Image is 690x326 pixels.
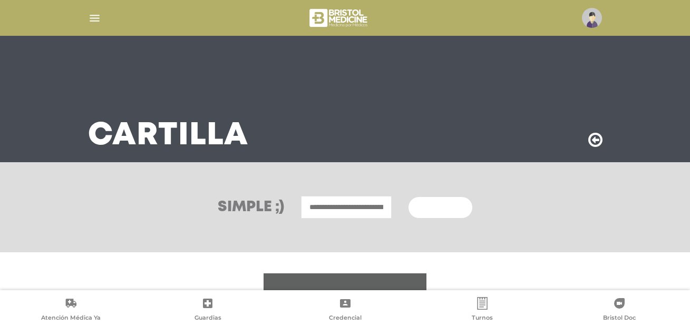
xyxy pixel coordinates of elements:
button: Buscar [409,197,472,218]
span: Atención Médica Ya [41,314,101,323]
a: Atención Médica Ya [2,297,139,324]
img: bristol-medicine-blanco.png [308,5,371,31]
h3: Simple ;) [218,200,284,215]
span: Buscar [421,204,452,212]
img: profile-placeholder.svg [582,8,602,28]
a: Credencial [276,297,413,324]
span: Bristol Doc [603,314,636,323]
a: Bristol Doc [551,297,688,324]
a: Turnos [414,297,551,324]
span: Turnos [472,314,493,323]
span: Credencial [329,314,362,323]
img: Cober_menu-lines-white.svg [88,12,101,25]
a: Guardias [139,297,276,324]
span: Guardias [195,314,221,323]
h3: Cartilla [88,122,248,150]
